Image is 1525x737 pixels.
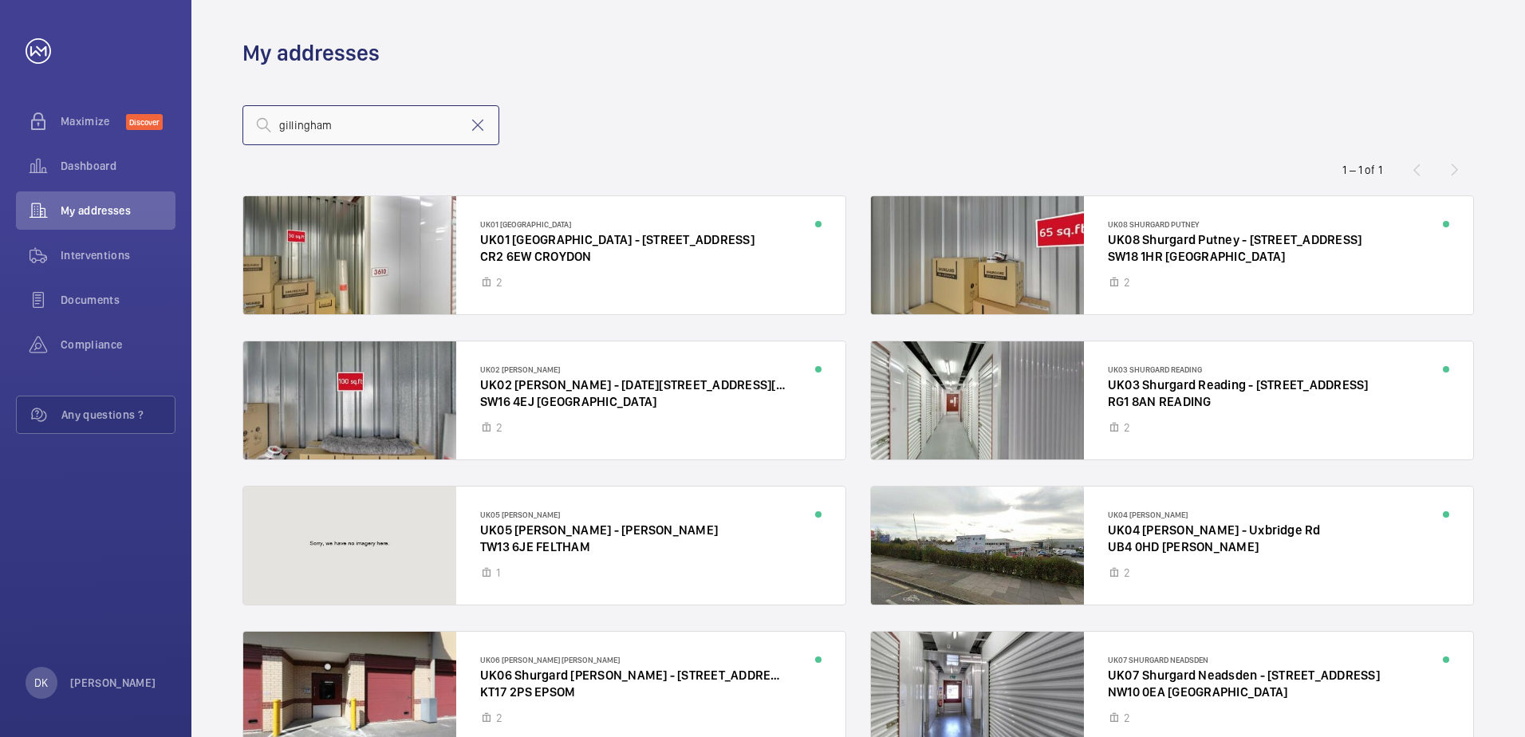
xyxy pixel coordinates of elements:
[126,114,163,130] span: Discover
[61,247,175,263] span: Interventions
[61,158,175,174] span: Dashboard
[61,203,175,219] span: My addresses
[242,38,380,68] h1: My addresses
[34,675,48,691] p: DK
[61,292,175,308] span: Documents
[1342,162,1382,178] div: 1 – 1 of 1
[61,407,175,423] span: Any questions ?
[61,113,126,129] span: Maximize
[61,337,175,353] span: Compliance
[242,105,499,145] input: Search by address
[70,675,156,691] p: [PERSON_NAME]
